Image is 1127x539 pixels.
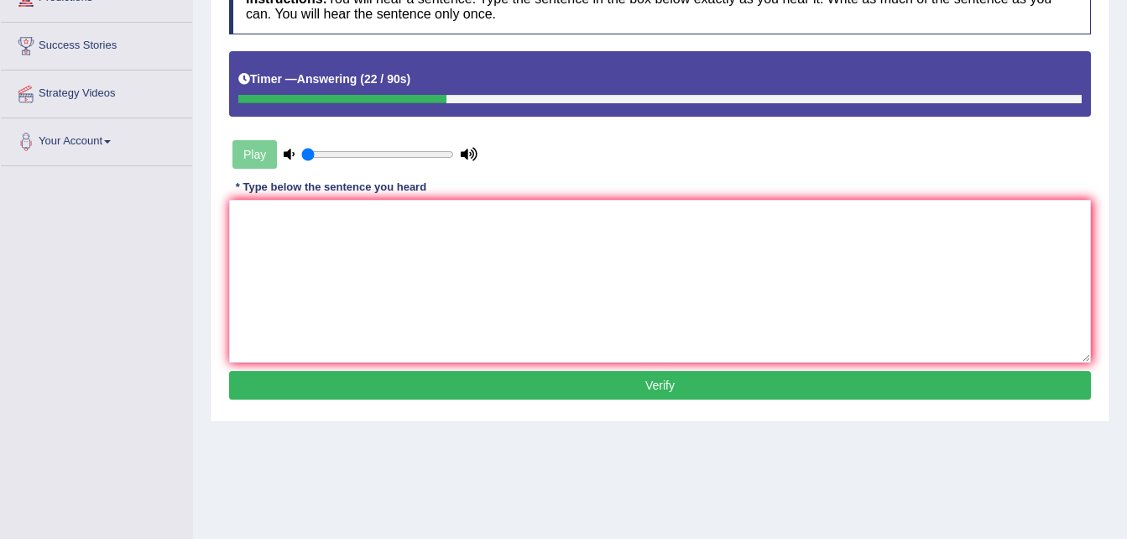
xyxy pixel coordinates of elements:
b: ( [360,72,364,86]
a: Your Account [1,118,192,160]
b: 22 / 90s [364,72,407,86]
h5: Timer — [238,73,410,86]
b: ) [407,72,411,86]
div: * Type below the sentence you heard [229,180,433,196]
button: Verify [229,371,1091,400]
b: Answering [297,72,357,86]
a: Strategy Videos [1,71,192,113]
a: Success Stories [1,23,192,65]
